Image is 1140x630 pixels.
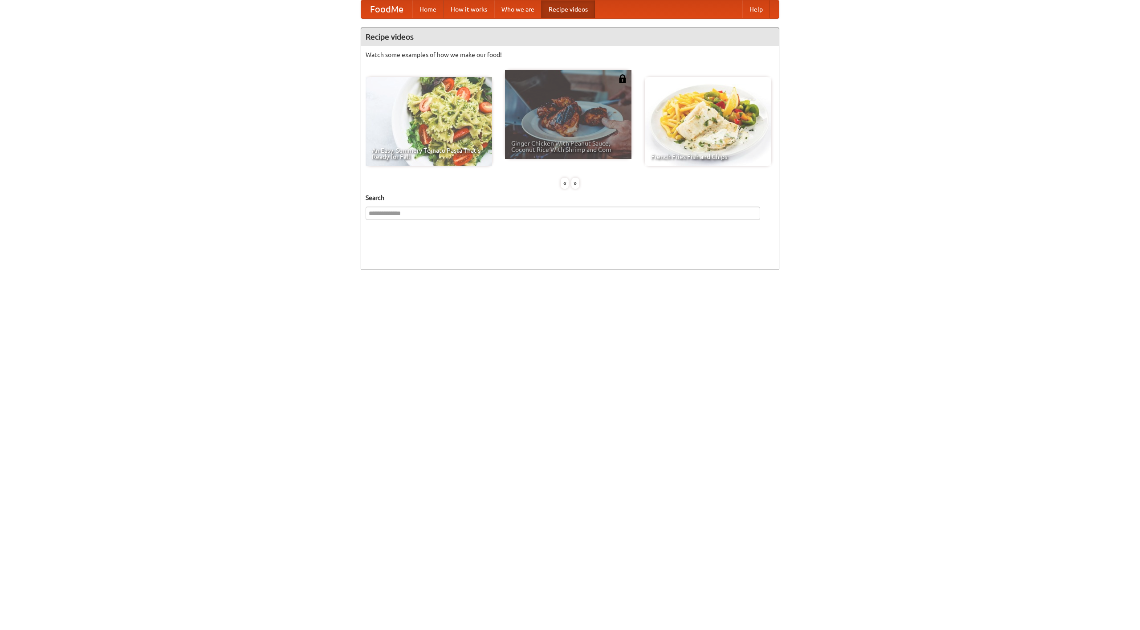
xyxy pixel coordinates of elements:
[651,154,765,160] span: French Fries Fish and Chips
[372,147,486,160] span: An Easy, Summery Tomato Pasta That's Ready for Fall
[618,74,627,83] img: 483408.png
[571,178,579,189] div: »
[645,77,771,166] a: French Fries Fish and Chips
[412,0,444,18] a: Home
[444,0,494,18] a: How it works
[366,193,774,202] h5: Search
[742,0,770,18] a: Help
[561,178,569,189] div: «
[541,0,595,18] a: Recipe videos
[494,0,541,18] a: Who we are
[361,0,412,18] a: FoodMe
[366,50,774,59] p: Watch some examples of how we make our food!
[366,77,492,166] a: An Easy, Summery Tomato Pasta That's Ready for Fall
[361,28,779,46] h4: Recipe videos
